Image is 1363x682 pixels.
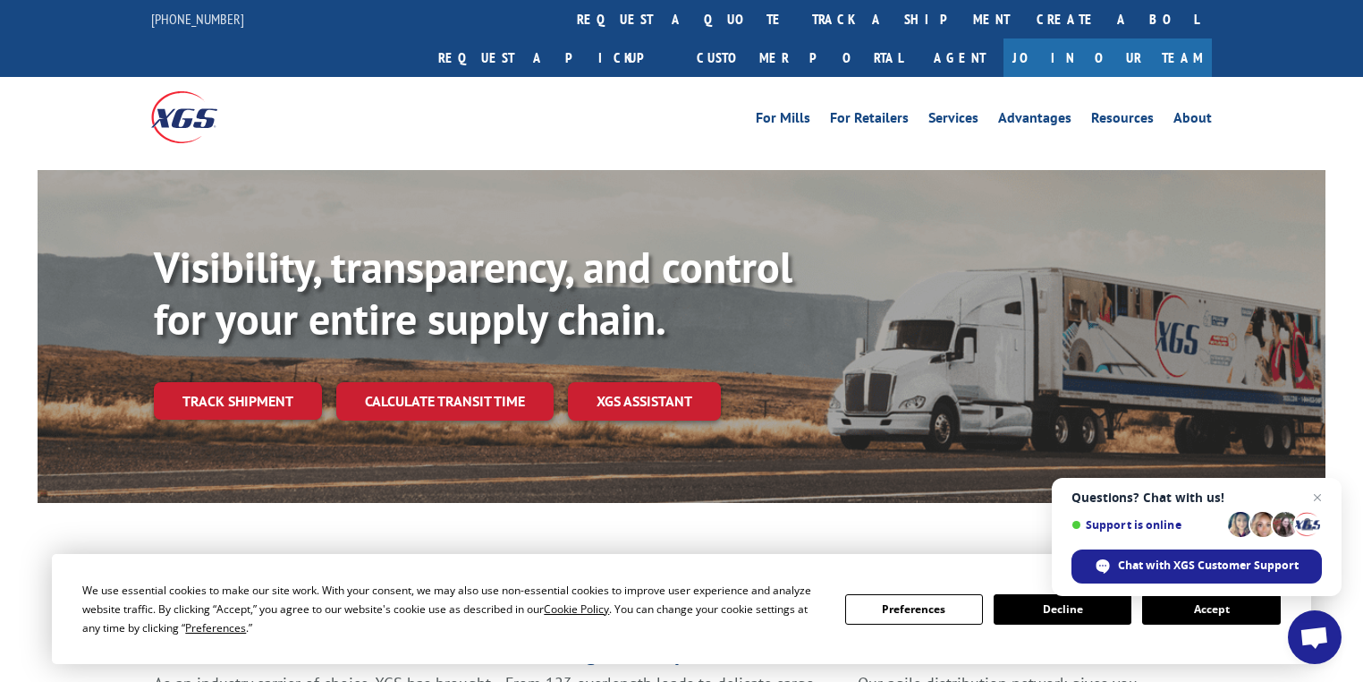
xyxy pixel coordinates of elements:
a: Services [928,111,978,131]
button: Accept [1142,594,1280,625]
div: We use essential cookies to make our site work. With your consent, we may also use non-essential ... [82,581,823,637]
div: Chat with XGS Customer Support [1071,550,1322,584]
span: Questions? Chat with us! [1071,490,1322,505]
span: Support is online [1071,518,1222,532]
a: Calculate transit time [336,382,554,421]
a: Customer Portal [683,38,916,77]
span: Preferences [185,620,246,635]
a: XGS ASSISTANT [568,382,721,421]
a: Track shipment [154,382,322,420]
div: Cookie Consent Prompt [52,554,1311,664]
a: Request a pickup [425,38,683,77]
a: [PHONE_NUMBER] [151,10,244,28]
div: Open chat [1288,610,1342,664]
a: Advantages [998,111,1071,131]
b: Visibility, transparency, and control for your entire supply chain. [154,239,792,346]
button: Decline [994,594,1131,625]
a: Join Our Team [1003,38,1212,77]
a: Resources [1091,111,1154,131]
button: Preferences [845,594,983,625]
span: Close chat [1307,487,1328,508]
a: For Mills [756,111,810,131]
a: Agent [916,38,1003,77]
span: Cookie Policy [544,601,609,617]
a: For Retailers [830,111,909,131]
span: Chat with XGS Customer Support [1118,558,1299,574]
a: About [1173,111,1212,131]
